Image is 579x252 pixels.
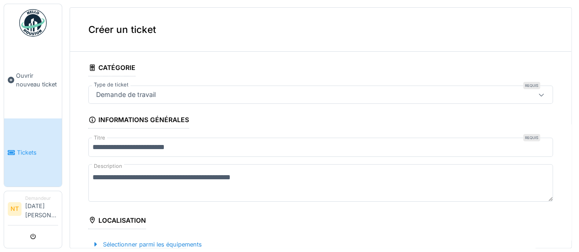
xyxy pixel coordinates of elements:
[92,81,130,89] label: Type de ticket
[17,148,58,157] span: Tickets
[8,195,58,225] a: NT Demandeur[DATE][PERSON_NAME]
[16,71,58,89] span: Ouvrir nouveau ticket
[19,9,47,37] img: Badge_color-CXgf-gQk.svg
[88,214,146,229] div: Localisation
[4,118,62,187] a: Tickets
[92,161,124,172] label: Description
[92,134,107,142] label: Titre
[25,195,58,202] div: Demandeur
[88,113,189,129] div: Informations générales
[92,90,159,100] div: Demande de travail
[523,82,540,89] div: Requis
[8,202,22,216] li: NT
[4,42,62,118] a: Ouvrir nouveau ticket
[70,8,571,52] div: Créer un ticket
[523,134,540,141] div: Requis
[25,195,58,223] li: [DATE][PERSON_NAME]
[88,238,206,251] div: Sélectionner parmi les équipements
[88,61,135,76] div: Catégorie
